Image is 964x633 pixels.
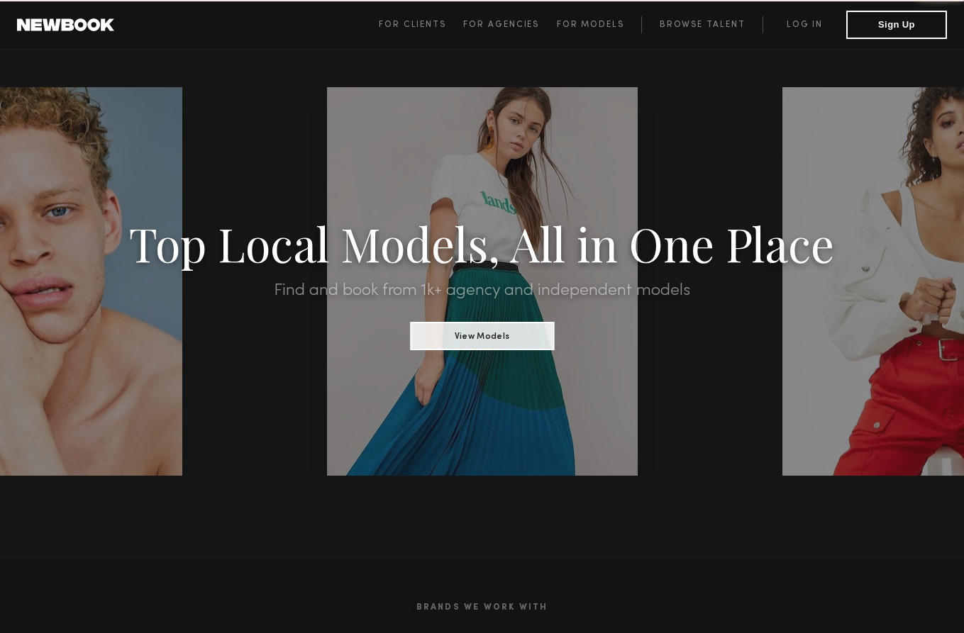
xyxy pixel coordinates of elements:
a: For Models [557,16,642,33]
h1: Top Local Models, All in One Place [72,221,892,265]
a: Log in [763,16,846,33]
button: Sign Up [846,11,947,39]
span: For Models [557,21,624,29]
h2: Brands We Work With [57,586,908,629]
a: For Clients [379,16,463,33]
button: View Models [410,322,554,350]
h2: Find and book from 1k+ agency and independent models [72,282,892,299]
span: For Clients [379,21,446,29]
span: For Agencies [463,21,539,29]
a: For Agencies [463,16,556,33]
a: Browse Talent [641,16,763,33]
a: View Models [410,327,554,342]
